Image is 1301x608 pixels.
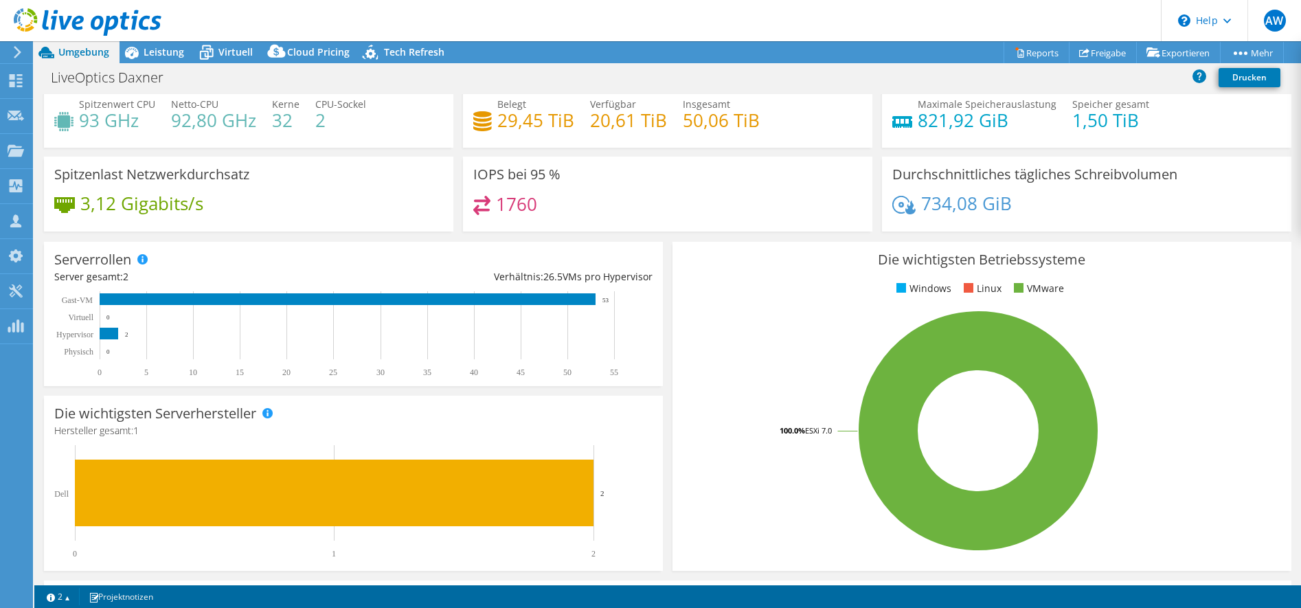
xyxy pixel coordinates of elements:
li: Windows [893,281,951,296]
span: Netto-CPU [171,98,218,111]
span: Belegt [497,98,526,111]
text: 5 [144,368,148,377]
span: Spitzenwert CPU [79,98,155,111]
text: 0 [106,348,110,355]
text: 20 [282,368,291,377]
text: 2 [600,489,604,497]
h3: Die wichtigsten Betriebssysteme [683,252,1281,267]
text: 15 [236,368,244,377]
text: 53 [602,297,609,304]
h3: Durchschnittliches tägliches Schreibvolumen [892,167,1177,182]
span: Kerne [272,98,299,111]
span: CPU-Sockel [315,98,366,111]
text: 0 [106,314,110,321]
h4: 734,08 GiB [921,196,1012,211]
span: Maximale Speicherauslastung [918,98,1056,111]
h4: 1760 [496,196,537,212]
text: 1 [332,549,336,559]
h4: 3,12 Gigabits/s [80,196,203,211]
h3: Serverrollen [54,252,131,267]
text: 35 [423,368,431,377]
div: Server gesamt: [54,269,353,284]
tspan: ESXi 7.0 [805,425,832,436]
span: 2 [123,270,128,283]
h3: Spitzenlast Netzwerkdurchsatz [54,167,249,182]
li: Linux [960,281,1002,296]
h3: IOPS bei 95 % [473,167,561,182]
h4: 92,80 GHz [171,113,256,128]
span: Virtuell [218,45,253,58]
svg: \n [1178,14,1190,27]
text: Physisch [64,347,93,357]
h4: 29,45 TiB [497,113,574,128]
a: Drucken [1219,68,1280,87]
a: Mehr [1220,42,1284,63]
text: 45 [517,368,525,377]
text: 25 [329,368,337,377]
text: Gast-VM [62,295,93,305]
h4: Hersteller gesamt: [54,423,653,438]
a: Projektnotizen [79,588,163,605]
text: 10 [189,368,197,377]
h4: 1,50 TiB [1072,113,1149,128]
span: Speicher gesamt [1072,98,1149,111]
tspan: 100.0% [780,425,805,436]
span: Umgebung [58,45,109,58]
span: Tech Refresh [384,45,444,58]
a: Exportieren [1136,42,1221,63]
text: Hypervisor [56,330,93,339]
text: 55 [610,368,618,377]
span: Verfügbar [590,98,636,111]
h4: 2 [315,113,366,128]
text: 2 [591,549,596,559]
h3: Die wichtigsten Serverhersteller [54,406,256,421]
span: Cloud Pricing [287,45,350,58]
text: 40 [470,368,478,377]
a: Freigabe [1069,42,1137,63]
text: 0 [98,368,102,377]
text: 50 [563,368,572,377]
text: Dell [54,489,69,499]
span: Insgesamt [683,98,730,111]
a: Reports [1004,42,1070,63]
a: 2 [37,588,80,605]
span: Leistung [144,45,184,58]
h4: 20,61 TiB [590,113,667,128]
h4: 32 [272,113,299,128]
h1: LiveOptics Daxner [45,70,185,85]
div: Verhältnis: VMs pro Hypervisor [353,269,652,284]
text: 30 [376,368,385,377]
h4: 821,92 GiB [918,113,1056,128]
li: VMware [1010,281,1064,296]
text: 2 [125,331,128,338]
span: 1 [133,424,139,437]
span: AW [1264,10,1286,32]
h4: 50,06 TiB [683,113,760,128]
span: 26.5 [543,270,563,283]
text: Virtuell [68,313,93,322]
h4: 93 GHz [79,113,155,128]
text: 0 [73,549,77,559]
